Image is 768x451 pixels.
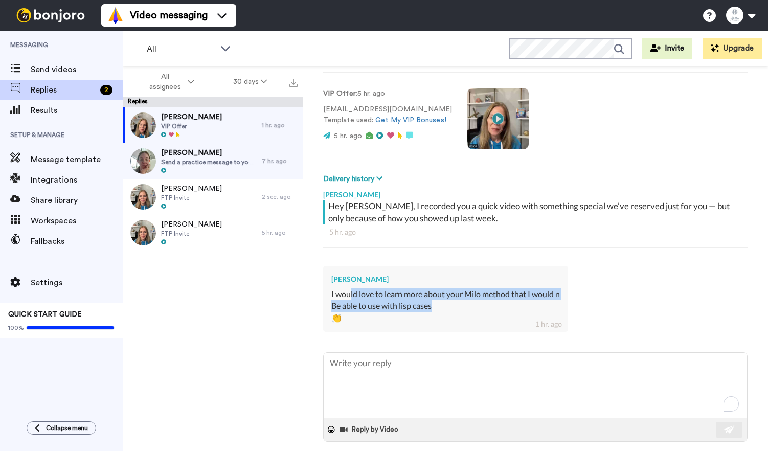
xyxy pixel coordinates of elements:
button: Delivery history [323,173,386,185]
div: [PERSON_NAME] [323,185,748,200]
p: : 5 hr. ago [323,88,452,99]
span: All assignees [144,72,186,92]
button: Invite [642,38,692,59]
strong: VIP Offer [323,90,356,97]
img: vm-color.svg [107,7,124,24]
span: [PERSON_NAME] [161,184,222,194]
div: 7 hr. ago [262,157,298,165]
span: All [147,43,215,55]
img: 54a036ba-fad4-4c84-a425-62d8b485fa3c-thumb.jpg [130,112,156,138]
button: Collapse menu [27,421,96,435]
span: FTP Invite [161,230,222,238]
img: 63f0fb0a-2f56-4f6b-bc10-7cf5342ebc0b-thumb.jpg [130,220,156,245]
div: 👏 [331,312,560,324]
a: [PERSON_NAME]FTP Invite5 hr. ago [123,215,303,251]
div: 2 sec. ago [262,193,298,201]
img: export.svg [289,79,298,87]
button: Reply by Video [339,422,401,437]
div: Hey [PERSON_NAME], I recorded you a quick video with something special we’ve reserved just for yo... [328,200,745,224]
img: bj-logo-header-white.svg [12,8,89,22]
a: [PERSON_NAME]VIP Offer1 hr. ago [123,107,303,143]
a: [PERSON_NAME]Send a practice message to yourself7 hr. ago [123,143,303,179]
span: Video messaging [130,8,208,22]
span: Collapse menu [46,424,88,432]
span: Send a practice message to yourself [161,158,257,166]
span: [PERSON_NAME] [161,148,257,158]
div: Replies [123,97,303,107]
span: Share library [31,194,123,207]
span: Send videos [31,63,123,76]
span: Results [31,104,123,117]
div: I would love to learn more about your Milo method that I would n [331,288,560,300]
a: Get My VIP Bonuses! [375,117,446,124]
span: Workspaces [31,215,123,227]
div: 1 hr. ago [535,319,562,329]
span: QUICK START GUIDE [8,311,82,318]
span: Fallbacks [31,235,123,247]
p: [EMAIL_ADDRESS][DOMAIN_NAME] Template used: [323,104,452,126]
div: 5 hr. ago [329,227,741,237]
span: Message template [31,153,123,166]
img: ab1b73d4-a3ca-4dc8-93c0-50c1497d9326-thumb.jpg [130,184,156,210]
span: FTP Invite [161,194,222,202]
div: 5 hr. ago [262,229,298,237]
button: 30 days [214,73,287,91]
div: Be able to use with lisp cases [331,300,560,312]
div: 1 hr. ago [262,121,298,129]
span: Integrations [31,174,123,186]
img: send-white.svg [724,425,735,434]
span: VIP Offer [161,122,222,130]
span: [PERSON_NAME] [161,112,222,122]
span: [PERSON_NAME] [161,219,222,230]
button: Export all results that match these filters now. [286,74,301,89]
span: Settings [31,277,123,289]
div: 2 [100,85,112,95]
a: [PERSON_NAME]FTP Invite2 sec. ago [123,179,303,215]
button: Upgrade [703,38,762,59]
img: bc97d674-a63e-43a9-b900-5fbeae9bcdff-thumb.jpg [130,148,156,174]
span: Replies [31,84,96,96]
span: 5 hr. ago [334,132,362,140]
textarea: To enrich screen reader interactions, please activate Accessibility in Grammarly extension settings [324,353,747,418]
button: All assignees [125,67,214,96]
span: 100% [8,324,24,332]
div: [PERSON_NAME] [331,274,560,284]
